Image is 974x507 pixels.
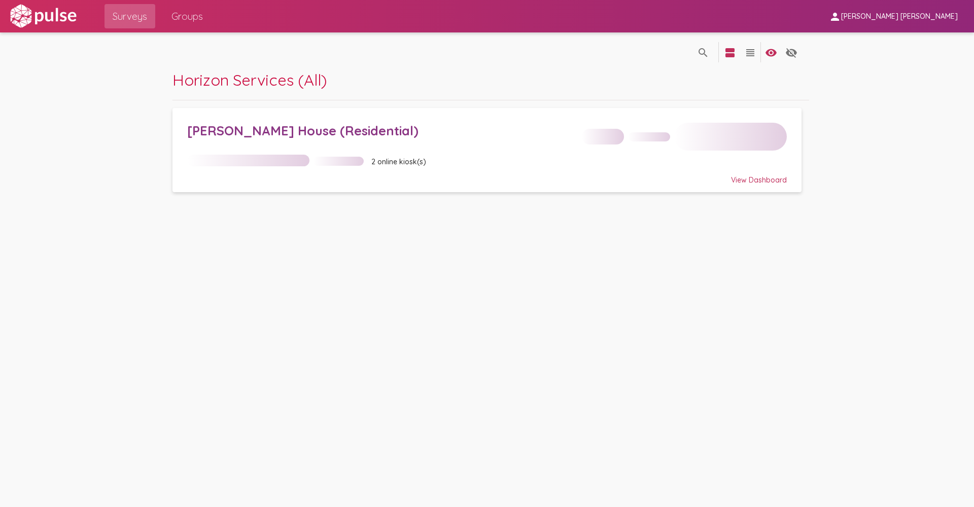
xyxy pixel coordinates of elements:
[829,11,841,23] mat-icon: person
[765,47,777,59] mat-icon: language
[761,42,781,62] button: language
[781,42,802,62] button: language
[841,12,958,21] span: [PERSON_NAME] [PERSON_NAME]
[172,108,802,192] a: [PERSON_NAME] House (Residential)2 online kiosk(s)View Dashboard
[171,7,203,25] span: Groups
[187,166,787,185] div: View Dashboard
[821,7,966,25] button: [PERSON_NAME] [PERSON_NAME]
[113,7,147,25] span: Surveys
[744,47,756,59] mat-icon: language
[187,123,574,138] div: [PERSON_NAME] House (Residential)
[8,4,78,29] img: white-logo.svg
[740,42,760,62] button: language
[172,70,327,90] span: Horizon Services (All)
[785,47,797,59] mat-icon: language
[693,42,713,62] button: language
[371,157,426,166] span: 2 online kiosk(s)
[163,4,211,28] a: Groups
[724,47,736,59] mat-icon: language
[697,47,709,59] mat-icon: language
[720,42,740,62] button: language
[105,4,155,28] a: Surveys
